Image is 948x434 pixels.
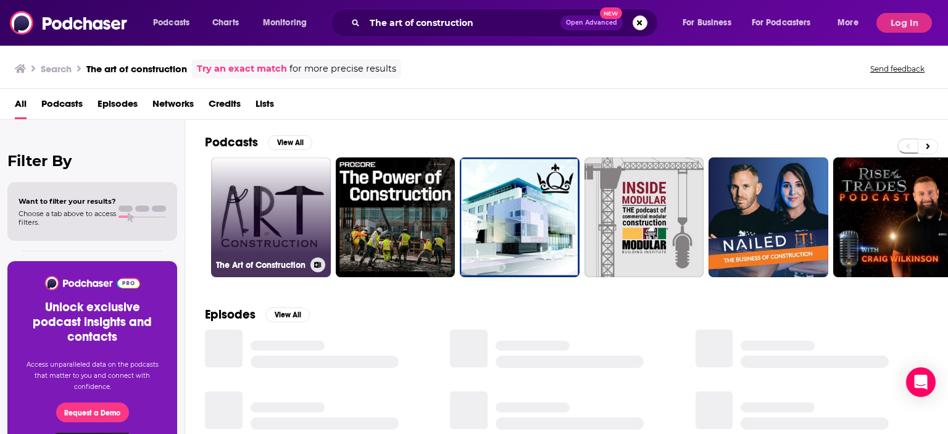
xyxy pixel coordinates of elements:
img: Podchaser - Follow, Share and Rate Podcasts [10,11,128,35]
span: New [600,7,622,19]
h3: Unlock exclusive podcast insights and contacts [22,300,162,344]
a: Podcasts [41,94,83,119]
span: For Business [683,14,731,31]
p: Access unparalleled data on the podcasts that matter to you and connect with confidence. [22,359,162,393]
span: For Podcasters [752,14,811,31]
h2: Filter By [7,152,177,170]
span: Want to filter your results? [19,197,116,206]
button: open menu [144,13,206,33]
span: Monitoring [263,14,307,31]
span: Podcasts [153,14,189,31]
h3: The art of construction [86,63,187,75]
h2: Podcasts [205,135,258,150]
button: Open AdvancedNew [560,15,623,30]
button: Request a Demo [56,403,129,422]
a: PodcastsView All [205,135,312,150]
h3: Search [41,63,72,75]
a: Lists [256,94,274,119]
button: open menu [674,13,747,33]
button: View All [268,135,312,150]
h2: Episodes [205,307,256,322]
div: Search podcasts, credits, & more... [343,9,670,37]
button: open menu [744,13,829,33]
button: Log In [876,13,932,33]
span: Choose a tab above to access filters. [19,209,116,227]
a: Credits [209,94,241,119]
input: Search podcasts, credits, & more... [365,13,560,33]
span: Open Advanced [566,20,617,26]
a: Episodes [98,94,138,119]
div: Open Intercom Messenger [906,367,936,397]
img: Podchaser - Follow, Share and Rate Podcasts [44,276,141,290]
a: The Art of Construction [211,157,331,277]
a: Networks [152,94,194,119]
h3: The Art of Construction [216,260,306,270]
button: open menu [254,13,323,33]
span: for more precise results [289,62,396,76]
a: All [15,94,27,119]
button: open menu [829,13,874,33]
a: Try an exact match [197,62,287,76]
span: Charts [212,14,239,31]
span: More [838,14,859,31]
a: Charts [204,13,246,33]
button: Send feedback [867,64,928,74]
button: View All [265,307,310,322]
a: EpisodesView All [205,307,310,322]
